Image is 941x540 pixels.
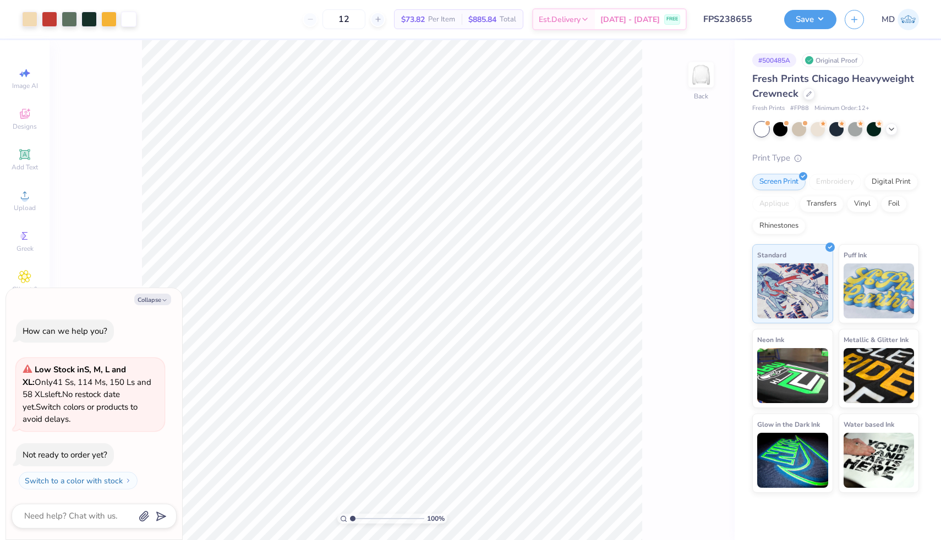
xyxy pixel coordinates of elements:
[125,477,132,484] img: Switch to a color with stock
[847,196,878,212] div: Vinyl
[427,514,445,524] span: 100 %
[23,389,120,412] span: No restock date yet.
[12,163,38,172] span: Add Text
[790,104,809,113] span: # FP88
[882,13,895,26] span: MD
[752,53,796,67] div: # 500485A
[865,174,918,190] div: Digital Print
[752,72,914,100] span: Fresh Prints Chicago Heavyweight Crewneck
[757,249,786,261] span: Standard
[23,364,126,388] strong: Low Stock in S, M, L and XL :
[752,104,785,113] span: Fresh Prints
[12,81,38,90] span: Image AI
[539,14,581,25] span: Est. Delivery
[844,433,915,488] img: Water based Ink
[19,472,138,489] button: Switch to a color with stock
[757,263,828,318] img: Standard
[844,334,909,345] span: Metallic & Glitter Ink
[600,14,660,25] span: [DATE] - [DATE]
[844,348,915,403] img: Metallic & Glitter Ink
[694,91,708,101] div: Back
[14,203,36,212] span: Upload
[757,348,828,403] img: Neon Ink
[752,196,796,212] div: Applique
[690,64,712,86] img: Back
[752,218,806,234] div: Rhinestones
[695,8,776,30] input: Untitled Design
[23,364,151,425] span: Only 41 Ss, 114 Ms, 150 Ls and 58 XLs left. Switch colors or products to avoid delays.
[844,418,894,430] span: Water based Ink
[882,9,919,30] a: MD
[757,433,828,488] img: Glow in the Dark Ink
[752,174,806,190] div: Screen Print
[844,263,915,318] img: Puff Ink
[814,104,869,113] span: Minimum Order: 12 +
[322,9,365,29] input: – –
[881,196,907,212] div: Foil
[428,14,455,25] span: Per Item
[6,285,44,302] span: Clipart & logos
[809,174,861,190] div: Embroidery
[13,122,37,131] span: Designs
[23,326,107,337] div: How can we help you?
[784,10,836,29] button: Save
[757,334,784,345] span: Neon Ink
[800,196,844,212] div: Transfers
[844,249,867,261] span: Puff Ink
[468,14,496,25] span: $885.84
[23,449,107,460] div: Not ready to order yet?
[500,14,516,25] span: Total
[898,9,919,30] img: Mads De Vera
[134,294,171,305] button: Collapse
[757,418,820,430] span: Glow in the Dark Ink
[17,244,34,253] span: Greek
[401,14,425,25] span: $73.82
[752,152,919,164] div: Print Type
[666,15,678,23] span: FREE
[802,53,863,67] div: Original Proof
